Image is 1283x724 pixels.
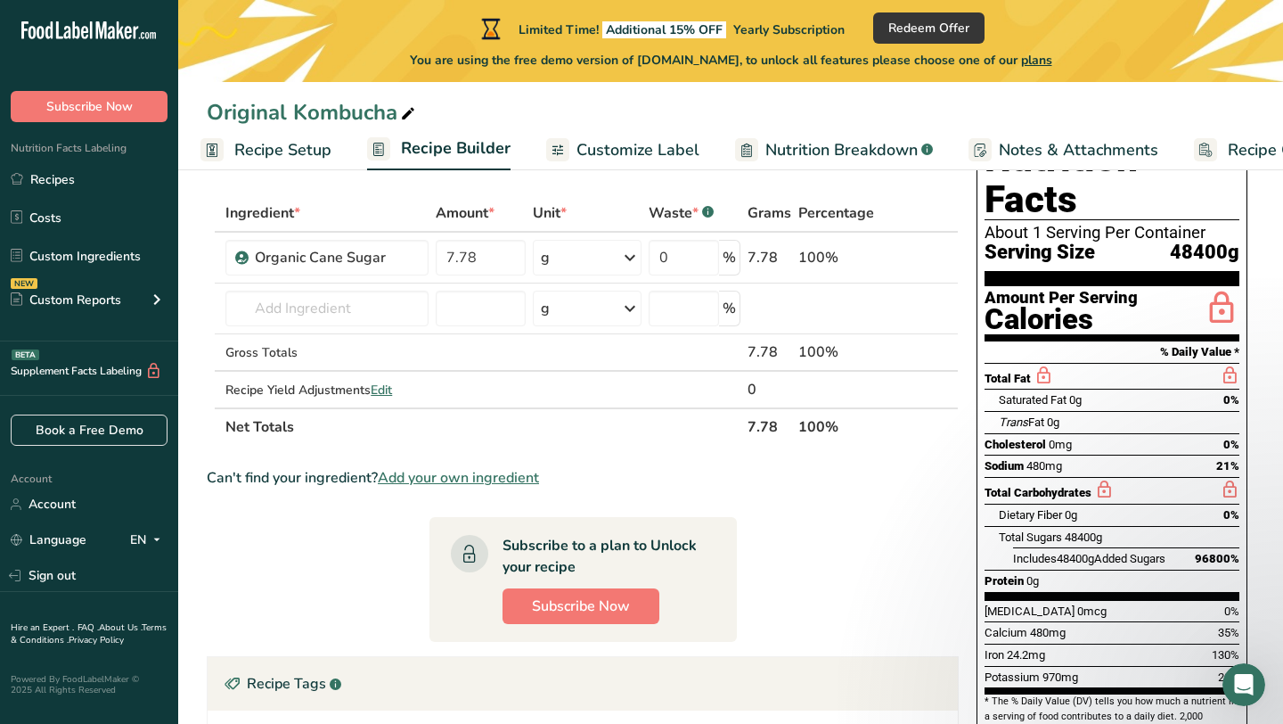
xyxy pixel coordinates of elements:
span: Iron [985,648,1004,662]
div: 0 [748,379,791,400]
div: Subscribe to a plan to Unlock your recipe [503,535,701,578]
div: Calories [985,307,1138,333]
span: 0mg [1049,438,1072,451]
span: Ingredient [225,202,300,224]
div: BETA [12,350,39,360]
span: Nutrition Breakdown [765,138,918,162]
span: 0mcg [1077,605,1107,618]
span: You are using the free demo version of [DOMAIN_NAME], to unlock all features please choose one of... [410,51,1052,70]
a: Book a Free Demo [11,415,168,446]
div: g [541,247,550,268]
div: Recipe Tags [208,657,958,711]
a: Language [11,524,86,555]
span: Sodium [985,459,1024,473]
a: FAQ . [78,621,99,634]
span: 0% [1223,438,1239,451]
span: Percentage [798,202,874,224]
span: Calcium [985,626,1027,639]
span: Fat [999,415,1044,429]
input: Add Ingredient [225,291,428,326]
div: 7.78 [748,341,791,363]
span: Potassium [985,671,1040,684]
span: Recipe Setup [234,138,331,162]
a: Nutrition Breakdown [735,130,933,170]
span: 0g [1026,574,1039,588]
span: Add your own ingredient [378,467,539,489]
span: 96800% [1195,552,1239,565]
span: Yearly Subscription [733,21,845,38]
span: 0% [1223,393,1239,407]
div: Powered By FoodLabelMaker © 2025 All Rights Reserved [11,674,168,695]
div: Recipe Yield Adjustments [225,381,428,399]
div: 7.78 [748,247,791,268]
span: Subscribe Now [46,97,133,116]
button: Subscribe Now [503,588,659,624]
span: 0% [1223,508,1239,522]
span: 48400g [1065,531,1102,544]
div: g [541,298,550,319]
span: 970mg [1042,671,1078,684]
span: Cholesterol [985,438,1046,451]
span: plans [1021,52,1052,69]
span: 35% [1218,626,1239,639]
div: Limited Time! [478,18,845,39]
a: Customize Label [546,130,699,170]
span: Protein [985,574,1024,588]
span: 0g [1065,508,1077,522]
div: Original Kombucha [207,96,419,128]
span: 480mg [1026,459,1062,473]
span: 130% [1212,648,1239,662]
div: 100% [798,341,874,363]
div: NEW [11,278,37,289]
div: Can't find your ingredient? [207,467,959,489]
a: Terms & Conditions . [11,621,167,646]
span: 0% [1224,605,1239,618]
div: Gross Totals [225,343,428,362]
span: Serving Size [985,242,1095,264]
div: About 1 Serving Per Container [985,224,1239,242]
a: Privacy Policy [69,634,124,646]
span: Notes & Attachments [999,138,1158,162]
span: Amount [436,202,494,224]
div: EN [130,530,168,551]
span: Subscribe Now [532,596,630,617]
div: Organic Cane Sugar [255,247,417,268]
span: Includes Added Sugars [1013,552,1165,565]
div: 100% [798,247,874,268]
iframe: Intercom live chat [1222,663,1265,706]
section: % Daily Value * [985,341,1239,363]
span: 20% [1218,671,1239,684]
div: Amount Per Serving [985,290,1138,307]
a: Hire an Expert . [11,621,74,634]
button: Subscribe Now [11,91,168,122]
span: Edit [371,382,392,399]
a: Notes & Attachments [968,130,1158,170]
th: Net Totals [222,407,744,445]
i: Trans [999,415,1028,429]
span: Redeem Offer [888,19,969,37]
th: 7.78 [744,407,795,445]
h1: Nutrition Facts [985,138,1239,220]
span: Customize Label [576,138,699,162]
span: 48400g [1057,552,1094,565]
th: 100% [795,407,878,445]
span: Total Fat [985,372,1031,385]
div: Custom Reports [11,291,121,309]
span: Total Carbohydrates [985,486,1091,499]
span: Unit [533,202,567,224]
span: Grams [748,202,791,224]
span: [MEDICAL_DATA] [985,605,1075,618]
a: Recipe Setup [200,130,331,170]
span: Additional 15% OFF [602,21,726,38]
span: Recipe Builder [401,136,511,160]
span: 48400g [1170,242,1239,264]
span: 0g [1047,415,1059,429]
span: Total Sugars [999,531,1062,544]
span: Dietary Fiber [999,508,1062,522]
a: Recipe Builder [367,128,511,171]
span: 480mg [1030,626,1066,639]
span: 0g [1069,393,1082,407]
button: Redeem Offer [873,12,985,44]
div: Waste [649,202,714,224]
span: Saturated Fat [999,393,1066,407]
